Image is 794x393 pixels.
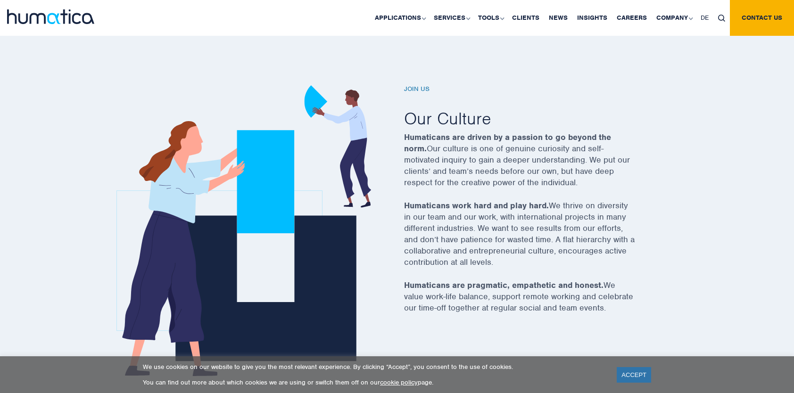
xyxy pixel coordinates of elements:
p: You can find out more about which cookies we are using or switch them off on our page. [143,378,605,386]
img: logo [7,9,94,24]
p: We thrive on diversity in our team and our work, with international projects in many different in... [404,200,659,279]
span: DE [701,14,709,22]
strong: Humaticans are driven by a passion to go beyond the norm. [404,132,611,154]
img: career_img2 [116,85,371,376]
p: Our culture is one of genuine curiosity and self-motivated inquiry to gain a deeper understanding... [404,131,659,200]
a: cookie policy [380,378,418,386]
strong: Humaticans work hard and play hard. [404,200,549,211]
img: search_icon [718,15,725,22]
strong: Humaticans are pragmatic, empathetic and honest. [404,280,604,290]
p: We value work-life balance, support remote working and celebrate our time-off together at regular... [404,279,659,325]
h2: Our Culture [404,107,659,129]
a: ACCEPT [617,367,651,383]
p: We use cookies on our website to give you the most relevant experience. By clicking “Accept”, you... [143,363,605,371]
h6: Join us [404,85,659,93]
